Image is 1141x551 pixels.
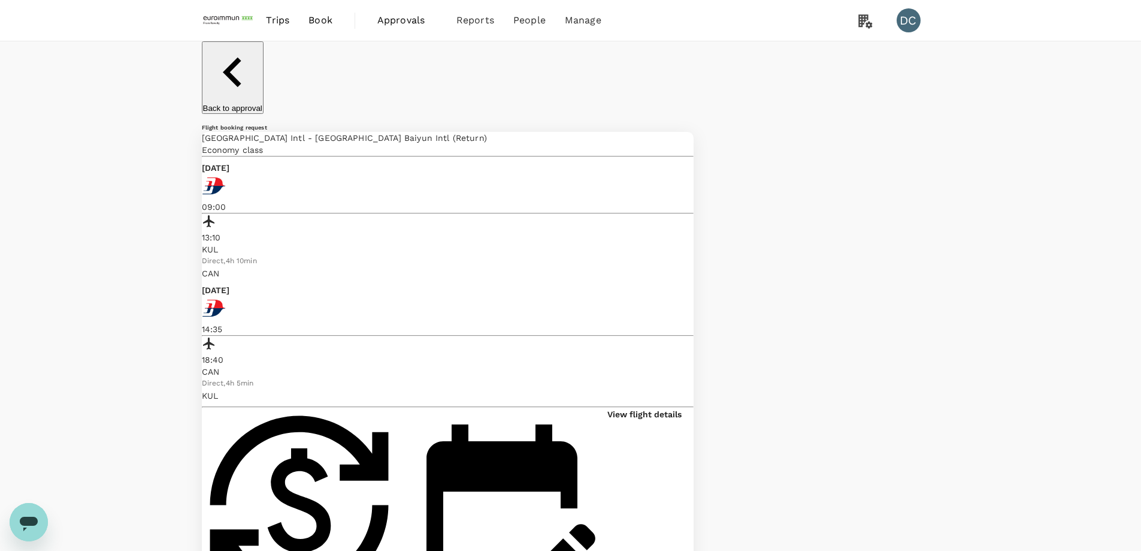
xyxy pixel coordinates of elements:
p: Back to approval [203,104,262,113]
div: Direct , 4h 10min [202,255,694,267]
span: Approvals [377,13,437,28]
button: Back to approval [202,41,264,114]
span: Book [308,13,332,28]
div: DC [897,8,921,32]
span: Reports [456,13,494,28]
p: [DATE] [202,284,694,296]
div: Direct , 4h 5min [202,378,694,390]
p: KUL [202,390,694,402]
iframe: Button to launch messaging window [10,503,48,541]
p: 18:40 [202,354,694,366]
img: EUROIMMUN (South East Asia) Pte. Ltd. [202,7,257,34]
h6: Flight booking request [202,124,694,131]
p: CAN [202,267,694,279]
p: [DATE] [202,162,694,174]
button: View flight details [607,408,682,420]
p: 14:35 [202,323,694,335]
p: CAN [202,366,694,378]
p: Economy class [202,144,694,156]
p: 13:10 [202,231,694,243]
span: Trips [266,13,289,28]
span: Manage [565,13,601,28]
p: KUL [202,243,694,255]
p: 09:00 [202,201,694,213]
span: People [513,13,546,28]
img: MH [202,174,226,198]
img: MH [202,296,226,320]
p: [GEOGRAPHIC_DATA] Intl - [GEOGRAPHIC_DATA] Baiyun Intl (Return) [202,132,694,144]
